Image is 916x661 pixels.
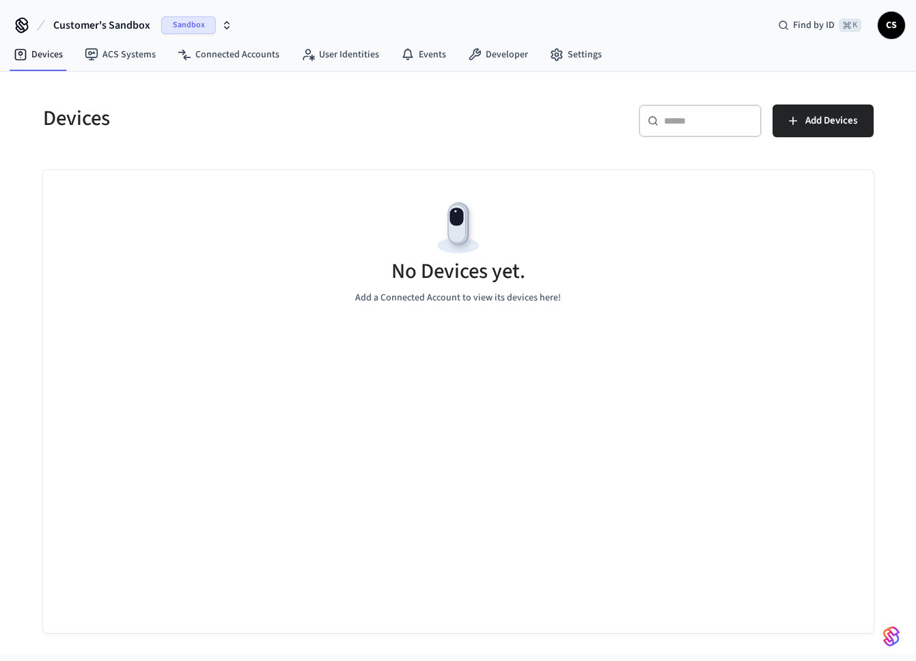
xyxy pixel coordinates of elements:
span: Sandbox [161,16,216,34]
a: Devices [3,42,74,67]
p: Add a Connected Account to view its devices here! [355,291,561,305]
img: Devices Empty State [428,197,489,259]
img: SeamLogoGradient.69752ec5.svg [883,625,900,647]
div: Find by ID⌘ K [767,13,872,38]
span: ⌘ K [839,18,861,32]
button: Add Devices [773,104,874,137]
h5: No Devices yet. [391,257,525,285]
span: CS [879,13,904,38]
span: Customer's Sandbox [53,17,150,33]
a: Settings [539,42,613,67]
a: Developer [457,42,539,67]
a: User Identities [290,42,390,67]
span: Add Devices [805,112,857,130]
button: CS [878,12,905,39]
h5: Devices [43,104,450,132]
a: Connected Accounts [167,42,290,67]
span: Find by ID [793,18,835,32]
a: ACS Systems [74,42,167,67]
a: Events [390,42,457,67]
